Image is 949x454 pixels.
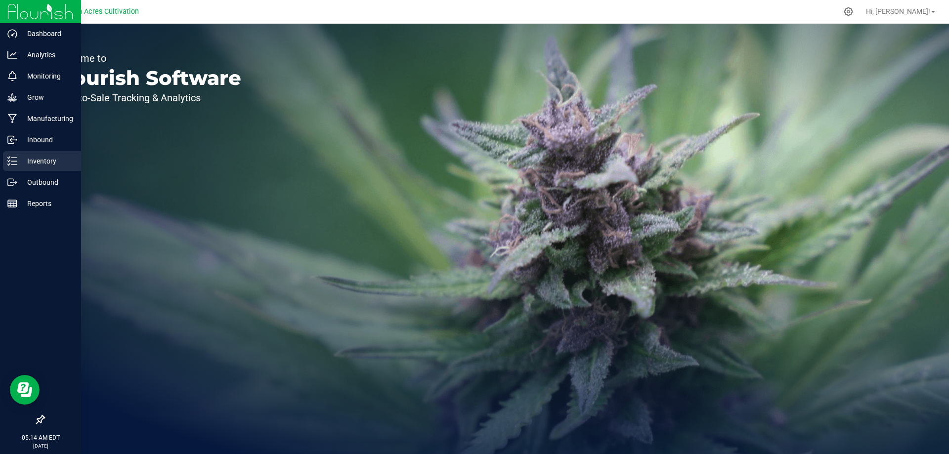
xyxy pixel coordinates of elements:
p: Seed-to-Sale Tracking & Analytics [53,93,241,103]
p: Manufacturing [17,113,77,124]
p: Welcome to [53,53,241,63]
inline-svg: Dashboard [7,29,17,39]
span: Hi, [PERSON_NAME]! [866,7,930,15]
inline-svg: Outbound [7,177,17,187]
p: Inventory [17,155,77,167]
inline-svg: Manufacturing [7,114,17,124]
p: [DATE] [4,442,77,450]
p: Monitoring [17,70,77,82]
p: Inbound [17,134,77,146]
p: 05:14 AM EDT [4,433,77,442]
iframe: Resource center [10,375,40,405]
p: Flourish Software [53,68,241,88]
inline-svg: Grow [7,92,17,102]
p: Dashboard [17,28,77,40]
p: Outbound [17,176,77,188]
inline-svg: Inventory [7,156,17,166]
inline-svg: Inbound [7,135,17,145]
p: Reports [17,198,77,209]
inline-svg: Reports [7,199,17,208]
inline-svg: Monitoring [7,71,17,81]
p: Grow [17,91,77,103]
p: Analytics [17,49,77,61]
div: Manage settings [842,7,855,16]
span: Green Acres Cultivation [63,7,139,16]
inline-svg: Analytics [7,50,17,60]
